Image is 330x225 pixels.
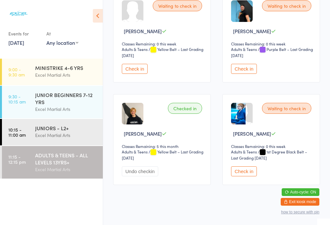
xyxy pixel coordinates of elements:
img: image1699467731.png [122,103,143,124]
div: Excel Martial Arts [35,71,97,79]
button: how to secure with pin [281,210,319,214]
div: JUNIORS - L2+ [35,124,97,132]
span: / Yellow Belt – Last Grading [DATE] [122,149,203,161]
button: Check in [231,64,257,74]
a: 9:30 -10:15 amJUNIOR BEGINNERS 7-12 YRSExcel Martial Arts [2,86,103,118]
div: Any location [46,39,78,46]
div: Classes Remaining: 0 this week [231,41,313,46]
div: Waiting to check in [262,103,311,114]
div: MINISTRIKE 4-6 YRS [35,64,97,71]
a: [DATE] [8,39,24,46]
span: [PERSON_NAME] [233,28,271,34]
div: Classes Remaining: 5 this month [122,143,204,149]
button: Check in [231,166,257,176]
time: 9:00 - 9:30 am [8,67,25,77]
div: Waiting to check in [153,0,202,11]
button: Auto-cycle: ON [282,188,319,196]
div: Classes Remaining: 0 this week [122,41,204,46]
a: 10:15 -11:00 amJUNIORS - L2+Excel Martial Arts [2,119,103,145]
div: At [46,28,78,39]
time: 9:30 - 10:15 am [8,94,26,104]
div: Adults & Teens [231,149,257,154]
a: 11:15 -12:15 pmADULTS & TEENS - ALL LEVELS 13YRS+Excel Martial Arts [2,146,103,179]
img: image1751647069.png [231,0,253,22]
span: / 1st Degree Black Belt – Last Grading [DATE] [231,149,307,161]
div: Events for [8,28,40,39]
img: Excel Martial Arts [6,5,31,22]
a: 9:00 -9:30 amMINISTRIKE 4-6 YRSExcel Martial Arts [2,59,103,85]
span: / Purple Belt – Last Grading [DATE] [231,46,313,58]
div: Excel Martial Arts [35,105,97,113]
img: image1606408775.png [231,103,246,124]
div: JUNIOR BEGINNERS 7-12 YRS [35,91,97,105]
div: Waiting to check in [262,0,311,11]
button: Exit kiosk mode [281,198,319,206]
div: Checked in [168,103,202,114]
div: ADULTS & TEENS - ALL LEVELS 13YRS+ [35,152,97,166]
div: Adults & Teens [122,149,148,154]
div: Excel Martial Arts [35,132,97,139]
div: Adults & Teens [122,46,148,52]
div: Adults & Teens [231,46,257,52]
time: 10:15 - 11:00 am [8,127,26,137]
div: Excel Martial Arts [35,166,97,173]
span: [PERSON_NAME] [124,28,162,34]
span: [PERSON_NAME] [124,130,162,137]
button: Check in [122,64,148,74]
span: [PERSON_NAME] [233,130,271,137]
div: Classes Remaining: 0 this week [231,143,313,149]
time: 11:15 - 12:15 pm [8,154,26,164]
span: / Yellow Belt – Last Grading [DATE] [122,46,203,58]
button: Undo checkin [122,166,158,176]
